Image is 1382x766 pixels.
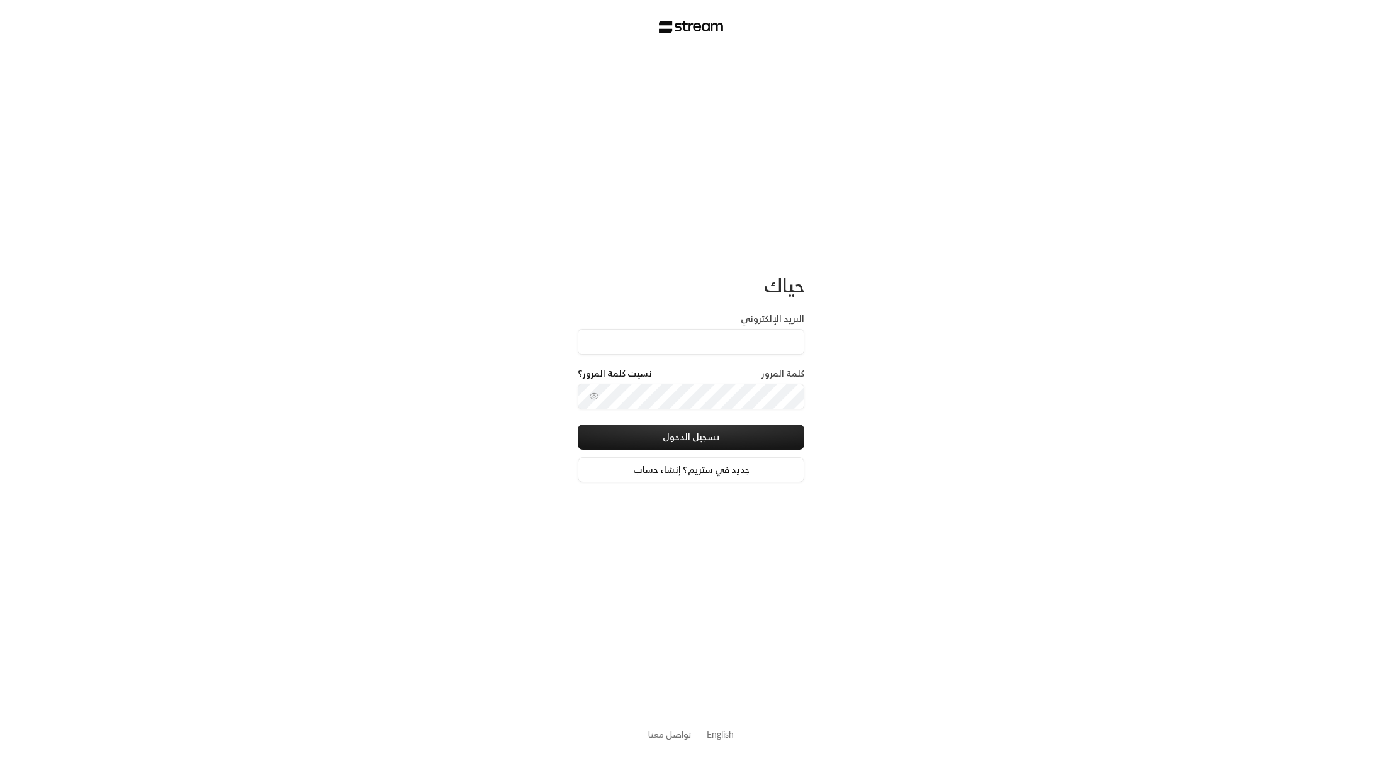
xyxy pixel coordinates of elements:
a: نسيت كلمة المرور؟ [578,367,652,380]
a: جديد في ستريم؟ إنشاء حساب [578,457,804,482]
button: تواصل معنا [648,728,692,741]
span: حياك [764,269,804,302]
button: toggle password visibility [584,386,604,406]
img: Stream Logo [659,21,724,33]
a: English [707,723,734,746]
label: البريد الإلكتروني [741,313,804,325]
a: تواصل معنا [648,726,692,742]
button: تسجيل الدخول [578,425,804,450]
label: كلمة المرور [761,367,804,380]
